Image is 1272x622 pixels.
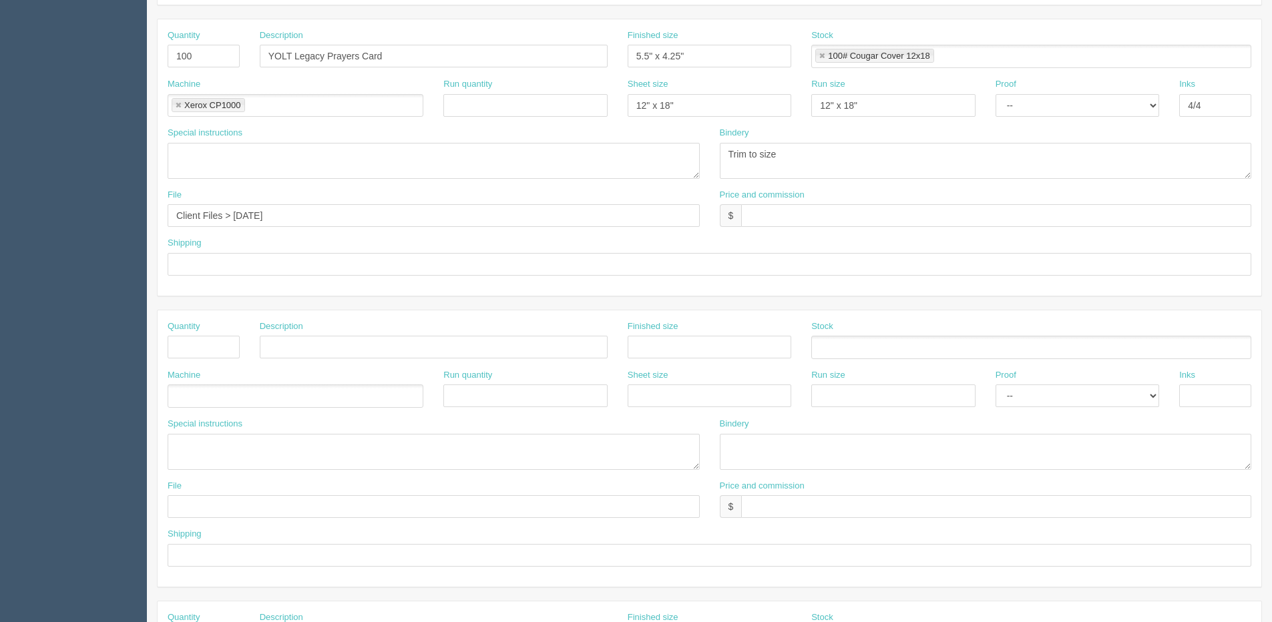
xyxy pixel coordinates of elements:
div: Xerox CP1000 [184,101,241,109]
label: Quantity [168,320,200,333]
div: $ [720,204,742,227]
label: Special instructions [168,127,242,139]
label: Price and commission [720,189,805,202]
label: Sheet size [628,369,668,382]
div: 100# Cougar Cover 12x18 [828,51,930,60]
label: Run quantity [443,78,492,91]
label: Shipping [168,528,202,541]
label: Proof [996,78,1016,91]
label: Inks [1179,369,1195,382]
label: Quantity [168,29,200,42]
label: Finished size [628,320,678,333]
label: Stock [811,320,833,333]
label: Finished size [628,29,678,42]
label: Price and commission [720,480,805,493]
label: Bindery [720,418,749,430]
label: Description [260,29,303,42]
label: Machine [168,369,200,382]
div: $ [720,495,742,518]
label: Inks [1179,78,1195,91]
label: Sheet size [628,78,668,91]
label: Run quantity [443,369,492,382]
label: File [168,480,182,493]
label: Run size [811,369,845,382]
label: File [168,189,182,202]
label: Description [260,320,303,333]
label: Machine [168,78,200,91]
label: Proof [996,369,1016,382]
label: Bindery [720,127,749,139]
label: Special instructions [168,418,242,430]
label: Shipping [168,237,202,250]
label: Run size [811,78,845,91]
label: Stock [811,29,833,42]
